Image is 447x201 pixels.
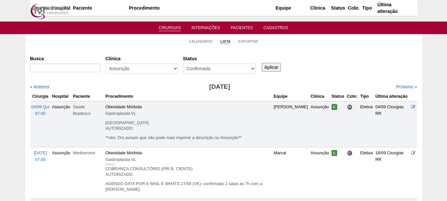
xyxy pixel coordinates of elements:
p: [GEOGRAPHIC_DATA] AUTORIZADO [106,120,271,131]
td: Marcal [272,147,309,199]
span: Hospital [347,104,353,110]
td: 16/09 Cirurgias RR [374,147,410,199]
a: Pacientes [231,25,253,32]
td: Assunção [309,147,330,199]
input: Digite os termos que você deseja procurar. [30,64,101,72]
label: Busca [30,55,101,62]
th: Tipo [359,92,374,101]
th: Cirurgia [30,92,51,101]
td: Eletiva [359,101,374,147]
span: Consultório [347,150,353,156]
label: Clínica [106,55,178,62]
span: 07:00 [35,111,46,116]
a: Cadastros [263,25,288,32]
label: Status [183,55,256,62]
a: Cirurgias [159,25,181,31]
td: Eletiva [359,147,374,199]
th: Clínica [309,92,330,101]
a: Editar [411,151,416,155]
a: [DATE] 07:00 [34,151,47,162]
a: Próximo » [396,84,417,89]
td: [PERSON_NAME] [272,101,309,147]
th: Procedimento [104,92,273,101]
div: [editar] [106,161,115,168]
th: Equipe [272,92,309,101]
div: Saúde Bradesco [73,104,103,117]
span: 04/09 Qui [31,105,50,109]
p: COBRANÇA CONSULTÓRIO (PRI B. CIENTE) AUTORIZADO [106,166,271,177]
p: **obs: Drs avisam que não pode mais imprimir a descrição no Assunção** [106,135,271,141]
a: Exportar [238,39,258,44]
th: Status [330,92,346,101]
a: Internações [192,25,220,32]
th: Hospital [51,92,71,101]
td: Assunção [309,101,330,147]
a: Lista [220,39,231,44]
td: Assunção [51,101,71,147]
span: [DATE] [34,151,47,155]
th: Cobr. [346,92,359,101]
td: 04/09 Cirurgias RR [374,101,410,147]
span: 07:00 [35,157,46,162]
td: Obesidade Mórbida [104,147,273,199]
td: Assunção [51,147,71,199]
div: Gastroplastia VL [106,156,271,163]
a: Calendário [189,39,213,44]
input: Aplicar [262,63,281,72]
th: Última alteração [374,92,410,101]
h3: [DATE] [123,82,316,92]
span: Confirmada [332,150,337,156]
div: Mediservice [73,150,103,156]
a: « Anterior [30,84,50,89]
th: Paciente [71,92,104,101]
p: AGENDO DATA POR E-MAIL E WHATS 27/08 (VK)- confirmado 2 salas as 7h com a [PERSON_NAME]. [106,181,271,192]
a: 04/09 Qui 07:00 [31,105,50,116]
span: Confirmada [332,104,337,110]
div: Gastroplastia VL [106,110,271,117]
a: Editar [411,105,416,109]
td: Obesidade Mórbida [104,101,273,147]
